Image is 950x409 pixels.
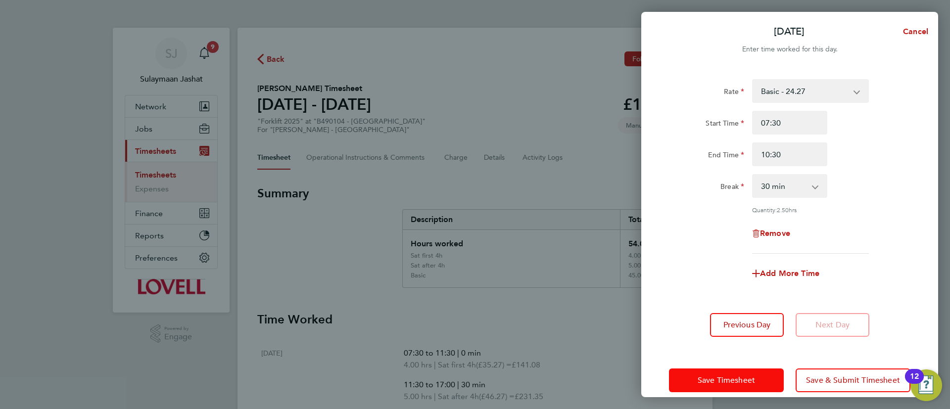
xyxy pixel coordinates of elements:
[723,320,771,330] span: Previous Day
[706,119,744,131] label: Start Time
[760,269,819,278] span: Add More Time
[774,25,805,39] p: [DATE]
[752,111,827,135] input: E.g. 08:00
[724,87,744,99] label: Rate
[900,27,928,36] span: Cancel
[720,182,744,194] label: Break
[641,44,938,55] div: Enter time worked for this day.
[796,368,910,392] button: Save & Submit Timesheet
[752,142,827,166] input: E.g. 18:00
[777,206,789,214] span: 2.50
[806,375,900,385] span: Save & Submit Timesheet
[710,313,784,337] button: Previous Day
[698,375,755,385] span: Save Timesheet
[752,270,819,277] button: Add More Time
[669,368,784,392] button: Save Timesheet
[760,228,790,238] span: Remove
[910,369,942,401] button: Open Resource Center, 12 new notifications
[752,229,790,237] button: Remove
[887,22,938,42] button: Cancel
[752,206,869,214] div: Quantity: hrs
[910,376,919,389] div: 12
[708,150,744,162] label: End Time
